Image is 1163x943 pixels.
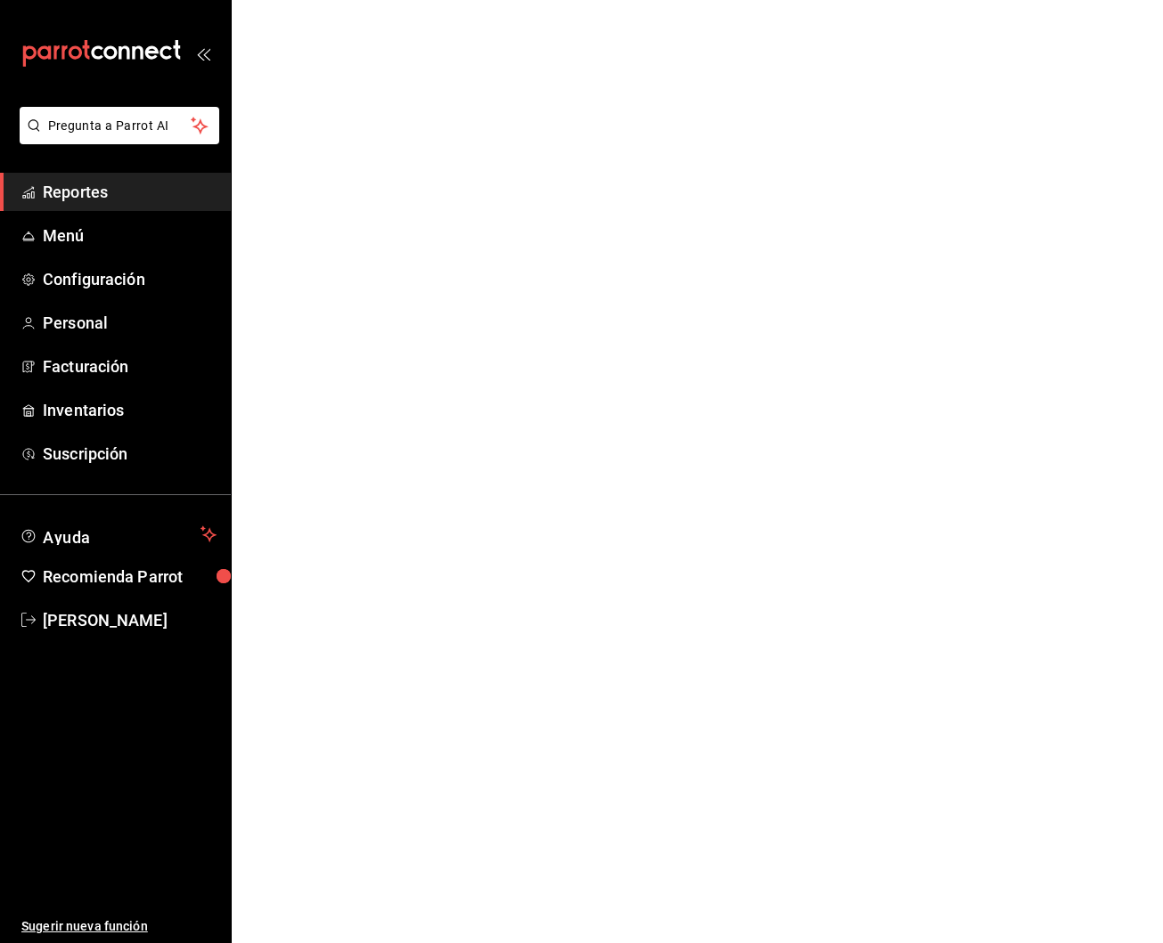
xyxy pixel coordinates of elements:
span: Menú [43,224,217,248]
span: Sugerir nueva función [21,917,217,936]
span: Inventarios [43,398,217,422]
span: Ayuda [43,524,193,545]
button: open_drawer_menu [196,46,210,61]
span: Reportes [43,180,217,204]
button: Pregunta a Parrot AI [20,107,219,144]
span: Facturación [43,354,217,378]
span: Suscripción [43,442,217,466]
span: Pregunta a Parrot AI [48,117,192,135]
span: [PERSON_NAME] [43,608,217,632]
span: Personal [43,311,217,335]
a: Pregunta a Parrot AI [12,129,219,148]
span: Configuración [43,267,217,291]
span: Recomienda Parrot [43,565,217,589]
